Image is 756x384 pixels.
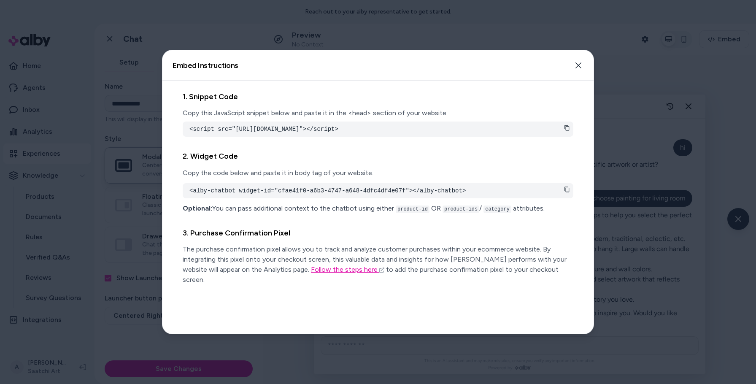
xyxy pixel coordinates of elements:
[173,62,238,69] h2: Embed Instructions
[183,244,573,285] p: The purchase confirmation pixel allows you to track and analyze customer purchases within your ec...
[183,108,573,118] p: Copy this JavaScript snippet below and paste it in the <head> section of your website.
[183,203,573,214] p: You can pass additional context to the chatbot using either OR / attributes.
[183,91,573,103] h2: 1. Snippet Code
[183,168,573,178] p: Copy the code below and paste it in body tag of your website.
[183,227,573,239] h2: 3. Purchase Confirmation Pixel
[396,206,429,213] code: product-id
[189,125,567,133] pre: <script src="[URL][DOMAIN_NAME]"></script>
[189,187,567,195] pre: <alby-chatbot widget-id="cfae41f0-a6b3-4747-a648-4dfc4df4e07f"></alby-chatbot>
[183,150,573,162] h2: 2. Widget Code
[443,206,479,213] code: product-ids
[311,265,384,273] a: Follow the steps here
[483,206,511,213] code: category
[183,204,212,212] strong: Optional:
